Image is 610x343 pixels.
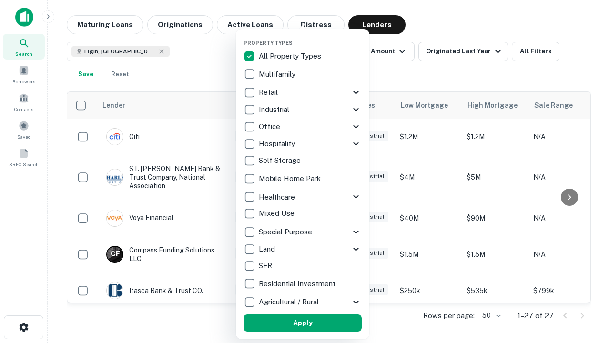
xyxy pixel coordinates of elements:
[244,314,362,332] button: Apply
[259,192,297,203] p: Healthcare
[244,40,293,46] span: Property Types
[244,241,362,258] div: Land
[244,188,362,205] div: Healthcare
[244,118,362,135] div: Office
[259,155,303,166] p: Self Storage
[259,173,323,184] p: Mobile Home Park
[244,223,362,241] div: Special Purpose
[259,278,337,290] p: Residential Investment
[259,50,323,62] p: All Property Types
[259,104,291,115] p: Industrial
[259,138,297,150] p: Hospitality
[244,84,362,101] div: Retail
[259,243,277,255] p: Land
[562,236,610,282] iframe: Chat Widget
[259,296,321,308] p: Agricultural / Rural
[244,135,362,152] div: Hospitality
[259,226,314,238] p: Special Purpose
[244,293,362,311] div: Agricultural / Rural
[259,208,296,219] p: Mixed Use
[259,121,282,132] p: Office
[259,260,274,272] p: SFR
[259,87,280,98] p: Retail
[244,101,362,118] div: Industrial
[259,69,297,80] p: Multifamily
